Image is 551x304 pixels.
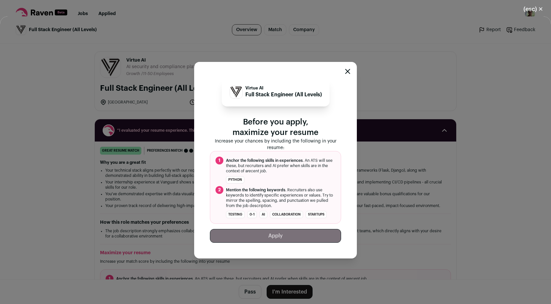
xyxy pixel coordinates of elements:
[259,211,267,218] li: AI
[345,69,350,74] button: Close modal
[215,186,223,194] span: 2
[226,176,244,183] li: Python
[230,86,242,98] img: e6793b59ec902a2a29ce4ef21ab01a53bdde904d59ade1bc6056e56dd8542749.jpg
[226,188,285,192] span: Mention the following keywords
[226,187,336,208] span: . Recruiters also use keywords to identify specific experiences or values. Try to mirror the spel...
[210,117,341,138] p: Before you apply, maximize your resume
[226,159,303,162] span: Anchor the following skills in experiences
[226,211,245,218] li: testing
[516,2,551,16] button: Close modal
[247,169,267,173] i: recent job.
[210,138,341,151] p: Increase your chances by including the following in your resume:
[270,211,303,218] li: collaboration
[215,157,223,164] span: 1
[245,91,322,99] p: Full Stack Engineer (All Levels)
[306,211,327,218] li: startups
[245,85,322,91] p: Virtue AI
[226,158,336,174] span: . An ATS will see these, but recruiters and AI prefer when skills are in the context of a
[247,211,257,218] li: 0-1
